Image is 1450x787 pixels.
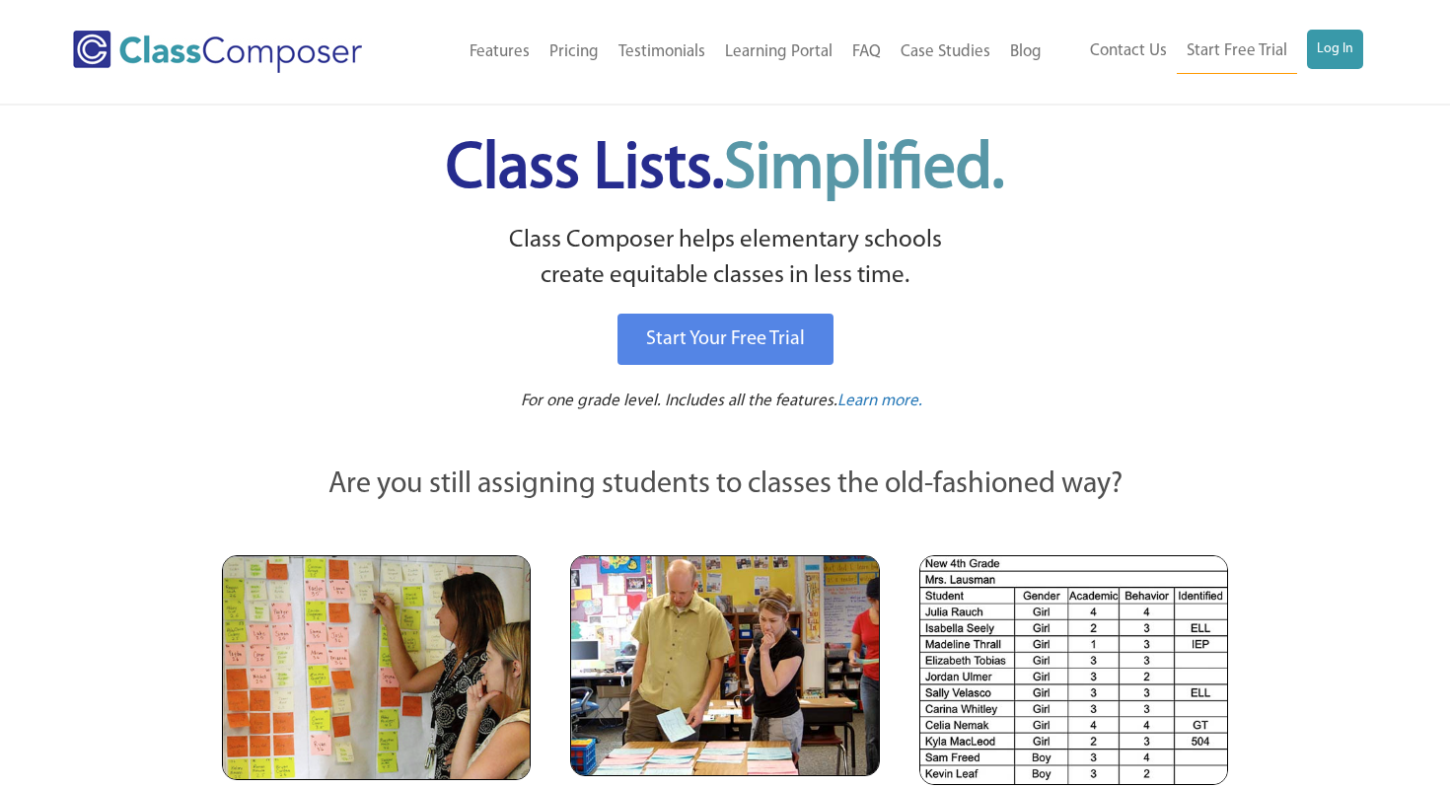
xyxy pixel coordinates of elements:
[222,555,531,780] img: Teachers Looking at Sticky Notes
[724,138,1004,202] span: Simplified.
[521,393,837,409] span: For one grade level. Includes all the features.
[446,138,1004,202] span: Class Lists.
[837,390,922,414] a: Learn more.
[413,31,1051,74] nav: Header Menu
[1307,30,1363,69] a: Log In
[842,31,891,74] a: FAQ
[570,555,879,775] img: Blue and Pink Paper Cards
[222,464,1228,507] p: Are you still assigning students to classes the old-fashioned way?
[646,329,805,349] span: Start Your Free Trial
[460,31,540,74] a: Features
[1177,30,1297,74] a: Start Free Trial
[609,31,715,74] a: Testimonials
[73,31,362,73] img: Class Composer
[219,223,1231,295] p: Class Composer helps elementary schools create equitable classes in less time.
[715,31,842,74] a: Learning Portal
[1080,30,1177,73] a: Contact Us
[617,314,834,365] a: Start Your Free Trial
[919,555,1228,785] img: Spreadsheets
[837,393,922,409] span: Learn more.
[540,31,609,74] a: Pricing
[891,31,1000,74] a: Case Studies
[1000,31,1051,74] a: Blog
[1051,30,1363,74] nav: Header Menu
